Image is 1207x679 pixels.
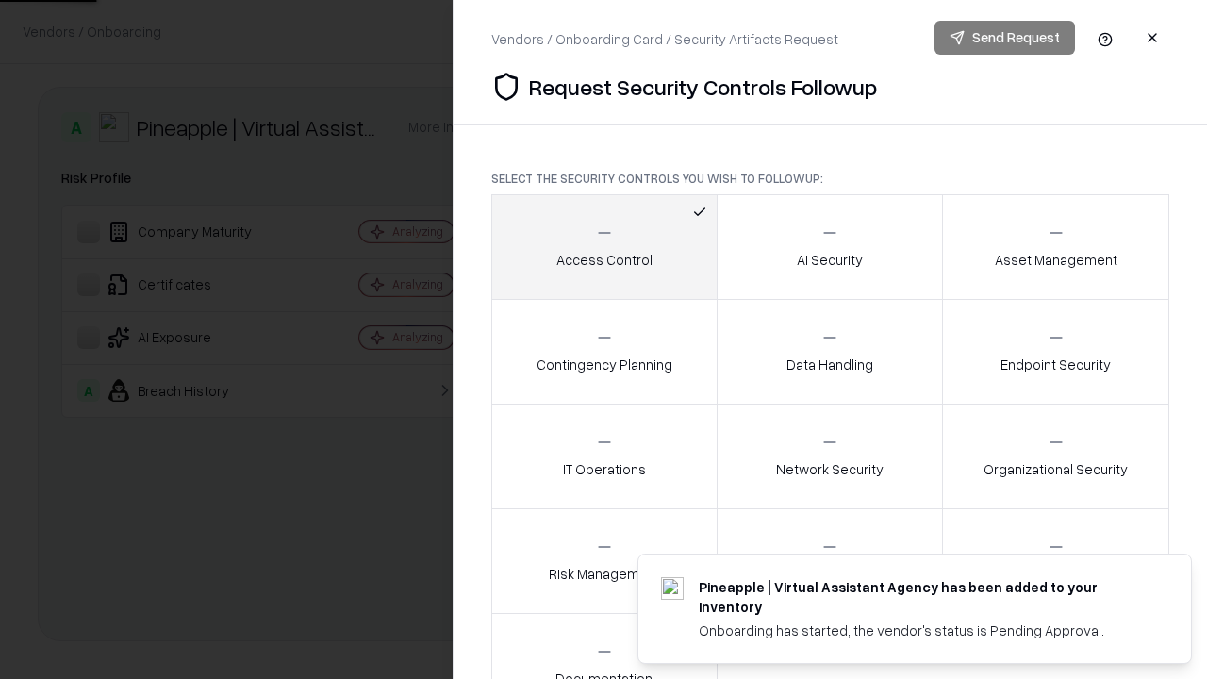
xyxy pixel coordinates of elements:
[942,404,1169,509] button: Organizational Security
[491,194,718,300] button: Access Control
[1000,355,1111,374] p: Endpoint Security
[699,577,1146,617] div: Pineapple | Virtual Assistant Agency has been added to your inventory
[786,355,873,374] p: Data Handling
[537,355,672,374] p: Contingency Planning
[556,250,653,270] p: Access Control
[491,29,838,49] div: Vendors / Onboarding Card / Security Artifacts Request
[942,299,1169,405] button: Endpoint Security
[529,72,877,102] p: Request Security Controls Followup
[995,250,1117,270] p: Asset Management
[699,621,1146,640] div: Onboarding has started, the vendor's status is Pending Approval.
[491,171,1169,187] p: Select the security controls you wish to followup:
[717,404,944,509] button: Network Security
[491,299,718,405] button: Contingency Planning
[717,299,944,405] button: Data Handling
[776,459,884,479] p: Network Security
[984,459,1128,479] p: Organizational Security
[797,250,863,270] p: AI Security
[717,194,944,300] button: AI Security
[491,508,718,614] button: Risk Management
[563,459,646,479] p: IT Operations
[717,508,944,614] button: Security Incidents
[942,508,1169,614] button: Threat Management
[942,194,1169,300] button: Asset Management
[491,404,718,509] button: IT Operations
[549,564,660,584] p: Risk Management
[661,577,684,600] img: trypineapple.com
